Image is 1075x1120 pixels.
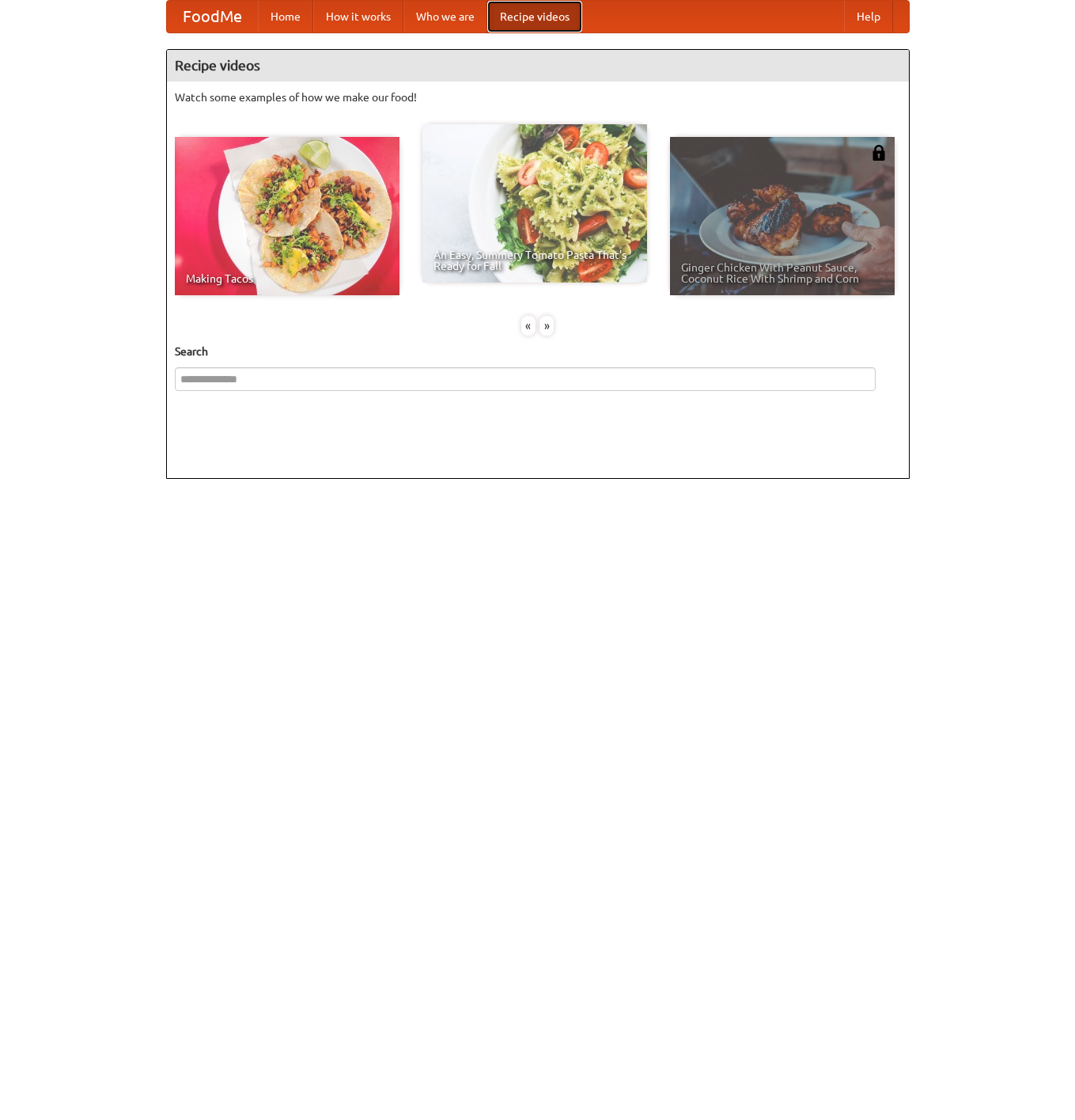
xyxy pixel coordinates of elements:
a: Making Tacos [175,137,399,295]
a: An Easy, Summery Tomato Pasta That's Ready for Fall [422,124,647,283]
h5: Search [175,344,901,359]
div: » [539,316,554,336]
p: Watch some examples of how we make our food! [175,89,901,105]
a: Recipe videos [487,1,582,32]
a: Home [258,1,313,32]
span: Making Tacos [186,273,388,284]
a: Who we are [403,1,487,32]
img: 483408.png [871,145,887,161]
a: FoodMe [167,1,258,32]
div: « [521,316,536,336]
h4: Recipe videos [167,50,909,82]
span: An Easy, Summery Tomato Pasta That's Ready for Fall [433,249,636,271]
a: Help [844,1,893,32]
a: How it works [313,1,403,32]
